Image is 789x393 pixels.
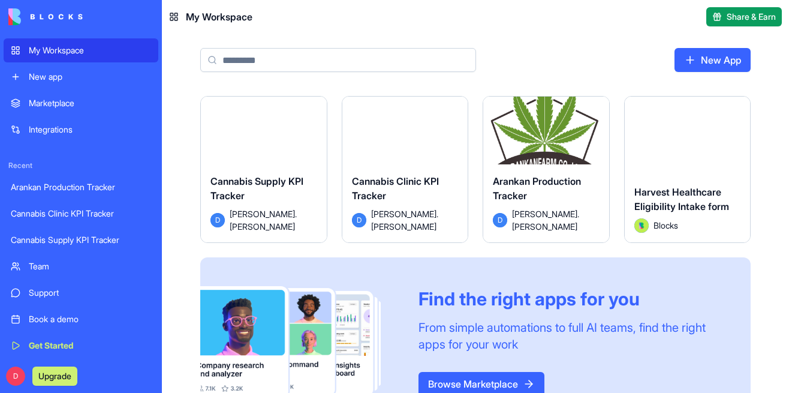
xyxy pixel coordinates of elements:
[230,208,308,233] span: [PERSON_NAME].[PERSON_NAME]
[29,44,151,56] div: My Workspace
[11,181,151,193] div: Arankan Production Tracker
[11,208,151,220] div: Cannabis Clinic KPI Tracker
[29,124,151,136] div: Integrations
[352,213,366,227] span: D
[32,370,77,382] a: Upgrade
[4,161,158,170] span: Recent
[493,175,581,202] span: Arankan Production Tracker
[493,213,507,227] span: D
[418,288,722,310] div: Find the right apps for you
[4,307,158,331] a: Book a demo
[634,218,649,233] img: Avatar
[200,96,327,243] a: Cannabis Supply KPI TrackerD[PERSON_NAME].[PERSON_NAME]
[654,219,678,232] span: Blocks
[342,96,469,243] a: Cannabis Clinic KPI TrackerD[PERSON_NAME].[PERSON_NAME]
[706,7,782,26] button: Share & Earn
[6,367,25,386] span: D
[4,334,158,358] a: Get Started
[29,71,151,83] div: New app
[29,287,151,299] div: Support
[352,175,439,202] span: Cannabis Clinic KPI Tracker
[186,10,252,24] span: My Workspace
[371,208,449,233] span: [PERSON_NAME].[PERSON_NAME]
[29,97,151,109] div: Marketplace
[4,175,158,199] a: Arankan Production Tracker
[29,313,151,325] div: Book a demo
[727,11,776,23] span: Share & Earn
[512,208,590,233] span: [PERSON_NAME].[PERSON_NAME]
[210,175,303,202] span: Cannabis Supply KPI Tracker
[624,96,751,243] a: Harvest Healthcare Eligibility Intake formAvatarBlocks
[418,319,722,353] div: From simple automations to full AI teams, find the right apps for your work
[29,340,151,352] div: Get Started
[4,281,158,305] a: Support
[210,213,225,227] span: D
[32,367,77,386] button: Upgrade
[8,8,83,25] img: logo
[4,228,158,252] a: Cannabis Supply KPI Tracker
[674,48,751,72] a: New App
[4,118,158,142] a: Integrations
[4,38,158,62] a: My Workspace
[4,65,158,89] a: New app
[4,202,158,226] a: Cannabis Clinic KPI Tracker
[4,91,158,115] a: Marketplace
[11,234,151,246] div: Cannabis Supply KPI Tracker
[634,186,729,212] span: Harvest Healthcare Eligibility Intake form
[29,260,151,272] div: Team
[483,96,610,243] a: Arankan Production TrackerD[PERSON_NAME].[PERSON_NAME]
[4,254,158,278] a: Team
